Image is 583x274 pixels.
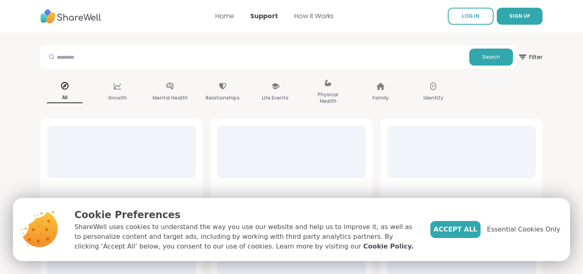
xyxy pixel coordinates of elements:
a: Cookie Policy. [363,242,413,251]
span: LOG IN [462,13,479,19]
p: All [47,93,83,103]
p: Relationships [206,93,240,103]
p: Life Events [262,93,289,103]
span: Accept All [434,225,477,234]
span: Search [482,53,500,61]
p: Family [372,93,389,103]
span: SIGN UP [509,13,530,19]
p: Identity [423,93,443,103]
p: Physical Health [310,90,346,106]
img: ShareWell Nav Logo [40,5,101,28]
p: Mental Health [153,93,188,103]
p: ShareWell uses cookies to understand the way you use our website and help us to improve it, as we... [74,222,417,251]
button: Search [469,49,513,66]
span: Filter [518,47,543,67]
button: SIGN UP [497,8,543,25]
p: Cookie Preferences [74,208,417,222]
a: How It Works [294,11,334,21]
a: Support [250,11,278,21]
a: Home [215,11,234,21]
p: Growth [108,93,127,103]
a: LOG IN [448,8,494,25]
button: Accept All [430,221,481,238]
button: Filter [518,45,543,69]
span: Essential Cookies Only [487,225,560,234]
